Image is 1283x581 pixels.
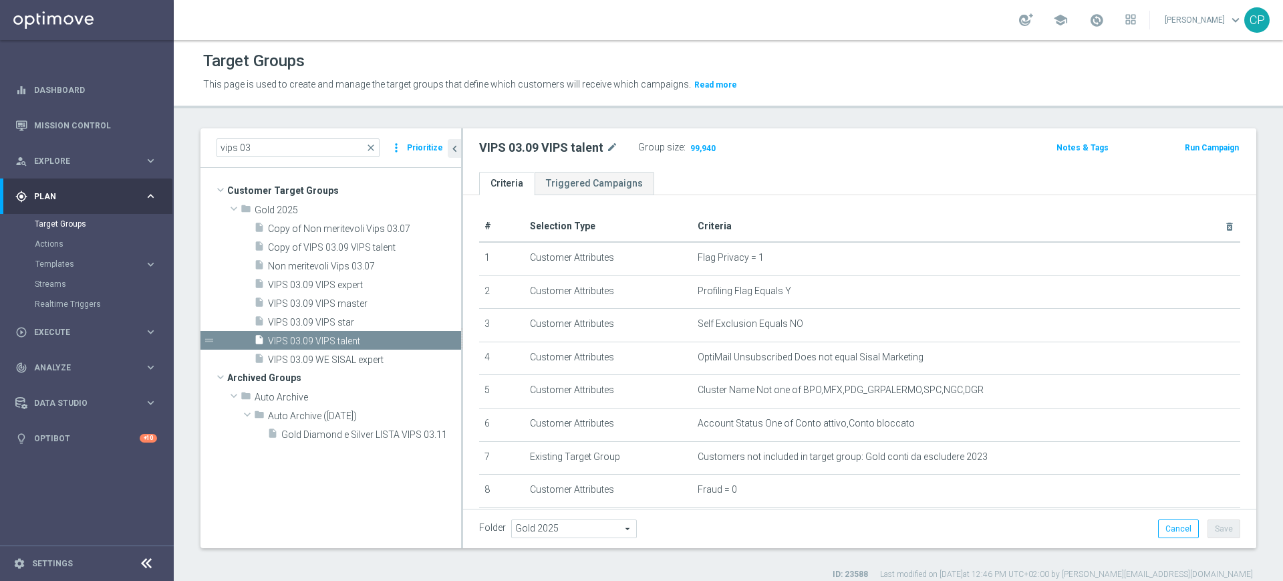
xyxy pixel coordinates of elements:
[144,326,157,338] i: keyboard_arrow_right
[144,396,157,409] i: keyboard_arrow_right
[255,392,461,403] span: Auto Archive
[15,398,158,409] button: Data Studio keyboard_arrow_right
[35,260,131,268] span: Templates
[15,155,144,167] div: Explore
[479,475,525,508] td: 8
[698,285,791,297] span: Profiling Flag Equals Y
[689,143,717,156] span: 99,940
[35,260,144,268] div: Templates
[15,191,158,202] button: gps_fixed Plan keyboard_arrow_right
[15,84,27,96] i: equalizer
[34,328,144,336] span: Execute
[254,316,265,331] i: insert_drive_file
[525,507,692,541] td: Existing Target Group
[268,242,461,253] span: Copy of VIPS 03.09 VIPS talent
[254,297,265,312] i: insert_drive_file
[833,569,868,580] label: ID: 23588
[1183,140,1240,155] button: Run Campaign
[525,375,692,409] td: Customer Attributes
[34,193,144,201] span: Plan
[254,241,265,256] i: insert_drive_file
[254,222,265,237] i: insert_drive_file
[1228,13,1243,27] span: keyboard_arrow_down
[34,399,144,407] span: Data Studio
[15,433,158,444] div: lightbulb Optibot +10
[525,242,692,275] td: Customer Attributes
[698,252,764,263] span: Flag Privacy = 1
[693,78,738,92] button: Read more
[268,336,461,347] span: VIPS 03.09 VIPS talent
[698,221,732,231] span: Criteria
[13,558,25,570] i: settings
[281,429,461,441] span: Gold Diamond e Silver LISTA VIPS 03.11
[254,334,265,350] i: insert_drive_file
[638,142,684,153] label: Group size
[35,254,172,274] div: Templates
[1055,140,1110,155] button: Notes & Tags
[268,317,461,328] span: VIPS 03.09 VIPS star
[448,139,461,158] button: chevron_left
[479,242,525,275] td: 1
[479,211,525,242] th: #
[268,261,461,272] span: Non meritevoli Vips 03.07
[268,223,461,235] span: Copy of Non meritevoli Vips 03.07
[698,484,737,495] span: Fraud = 0
[15,156,158,166] button: person_search Explore keyboard_arrow_right
[15,362,27,374] i: track_changes
[479,309,525,342] td: 3
[35,214,172,234] div: Target Groups
[1163,10,1244,30] a: [PERSON_NAME]keyboard_arrow_down
[479,522,506,534] label: Folder
[144,154,157,167] i: keyboard_arrow_right
[15,397,144,409] div: Data Studio
[525,275,692,309] td: Customer Attributes
[32,560,73,568] a: Settings
[241,390,251,406] i: folder
[15,191,144,203] div: Plan
[479,408,525,441] td: 6
[390,138,403,157] i: more_vert
[15,155,27,167] i: person_search
[15,433,27,445] i: lightbulb
[15,191,27,203] i: gps_fixed
[15,362,158,373] button: track_changes Analyze keyboard_arrow_right
[1244,7,1270,33] div: CP
[366,142,376,153] span: close
[35,294,172,314] div: Realtime Triggers
[15,327,158,338] button: play_circle_outline Execute keyboard_arrow_right
[227,181,461,200] span: Customer Target Groups
[535,172,654,195] a: Triggered Campaigns
[479,140,603,156] h2: VIPS 03.09 VIPS talent
[227,368,461,387] span: Archived Groups
[1207,519,1240,538] button: Save
[15,421,157,456] div: Optibot
[144,190,157,203] i: keyboard_arrow_right
[15,326,144,338] div: Execute
[15,72,157,108] div: Dashboard
[479,275,525,309] td: 2
[698,352,923,363] span: OptiMail Unsubscribed Does not equal Sisal Marketing
[525,309,692,342] td: Customer Attributes
[144,258,157,271] i: keyboard_arrow_right
[479,342,525,375] td: 4
[15,108,157,143] div: Mission Control
[479,172,535,195] a: Criteria
[35,259,158,269] button: Templates keyboard_arrow_right
[268,411,461,422] span: Auto Archive (2024-05-03)
[1053,13,1068,27] span: school
[34,421,140,456] a: Optibot
[203,79,691,90] span: This page is used to create and manage the target groups that define which customers will receive...
[479,375,525,409] td: 5
[15,120,158,131] div: Mission Control
[35,234,172,254] div: Actions
[15,85,158,96] div: equalizer Dashboard
[254,353,265,368] i: insert_drive_file
[203,51,305,71] h1: Target Groups
[35,274,172,294] div: Streams
[15,326,27,338] i: play_circle_outline
[268,354,461,366] span: VIPS 03.09 WE SISAL expert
